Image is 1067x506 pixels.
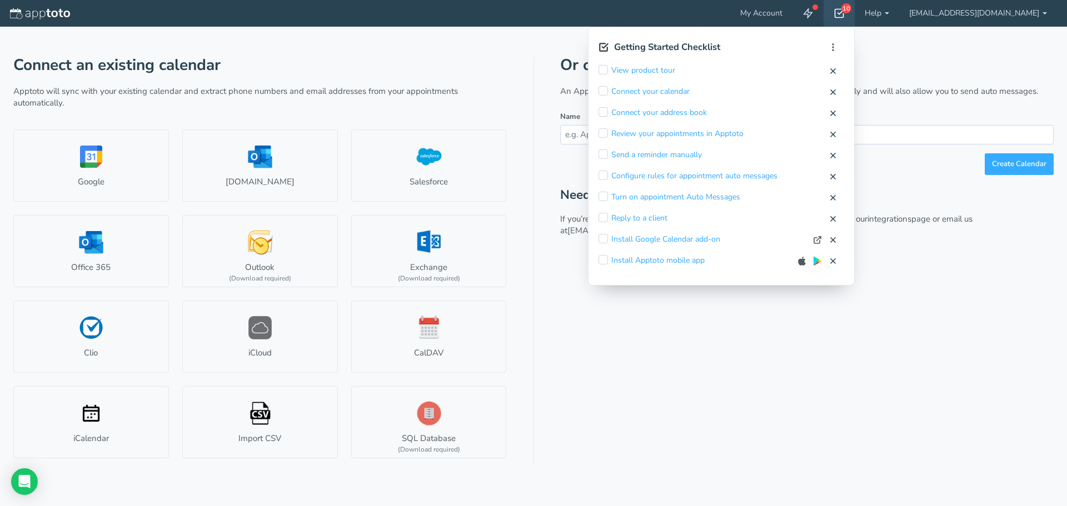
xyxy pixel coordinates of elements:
a: Reply to a client [611,213,667,224]
a: [DOMAIN_NAME] [182,129,338,202]
h2: Getting Started Checklist [614,42,720,52]
img: logo-apptoto--white.svg [10,8,70,19]
label: Name [560,112,580,122]
a: Exchange [351,215,507,287]
a: Clio [13,300,169,373]
a: Connect your address book [611,107,707,118]
a: Salesforce [351,129,507,202]
div: Open Intercom Messenger [11,468,38,495]
h1: Or create a new Apptoto calendar [560,57,1054,74]
a: Turn on appointment Auto Messages [611,192,740,203]
a: Install Apptoto mobile app [611,255,705,266]
p: If you’re unable to connect your calendar with one of the available options, visit our page or em... [560,213,1054,237]
a: CalDAV [351,300,507,373]
a: Google [13,129,169,202]
div: (Download required) [229,274,291,283]
a: View product tour [611,65,675,76]
a: Configure rules for appointment auto messages [611,171,777,182]
a: Import CSV [182,386,338,458]
a: Outlook [182,215,338,287]
a: Office 365 [13,215,169,287]
h2: Need help? [560,188,1054,202]
h1: Connect an existing calendar [13,57,507,74]
a: [EMAIL_ADDRESS][DOMAIN_NAME]. [567,225,712,236]
img: apple-app-store.svg [797,257,806,265]
a: SQL Database [351,386,507,458]
a: iCalendar [13,386,169,458]
a: iCloud [182,300,338,373]
a: Install Google Calendar add-on [611,234,720,245]
a: Connect your calendar [611,86,690,97]
div: 10 [841,3,851,13]
div: (Download required) [398,274,460,283]
a: Send a reminder manually [611,149,702,161]
button: Create Calendar [985,153,1054,175]
input: e.g. Appointments [560,125,1054,144]
a: Review your appointments in Apptoto [611,128,744,139]
p: An Apptoto calendar will show all of your appointments that you enter manually and will also allo... [560,86,1054,97]
img: google-play.svg [813,257,822,265]
a: integrations [867,213,911,224]
div: (Download required) [398,445,460,454]
p: Apptoto will sync with your existing calendar and extract phone numbers and email addresses from ... [13,86,507,109]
